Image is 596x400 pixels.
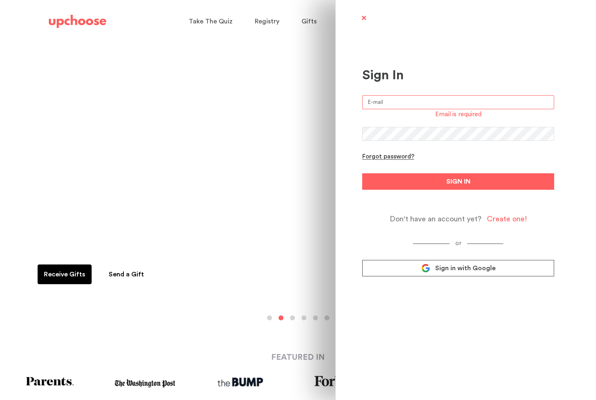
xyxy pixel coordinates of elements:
div: Email is required [435,111,482,119]
span: or [450,240,467,246]
span: Sign in with Google [435,264,496,272]
div: Forgot password? [362,153,414,161]
span: SIGN IN [446,177,470,186]
button: SIGN IN [362,173,554,190]
div: Create one! [487,214,527,224]
input: E-mail [362,95,554,109]
div: Sign In [362,67,554,83]
span: Don't have an account yet? [390,214,482,224]
a: Sign in with Google [362,260,554,276]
